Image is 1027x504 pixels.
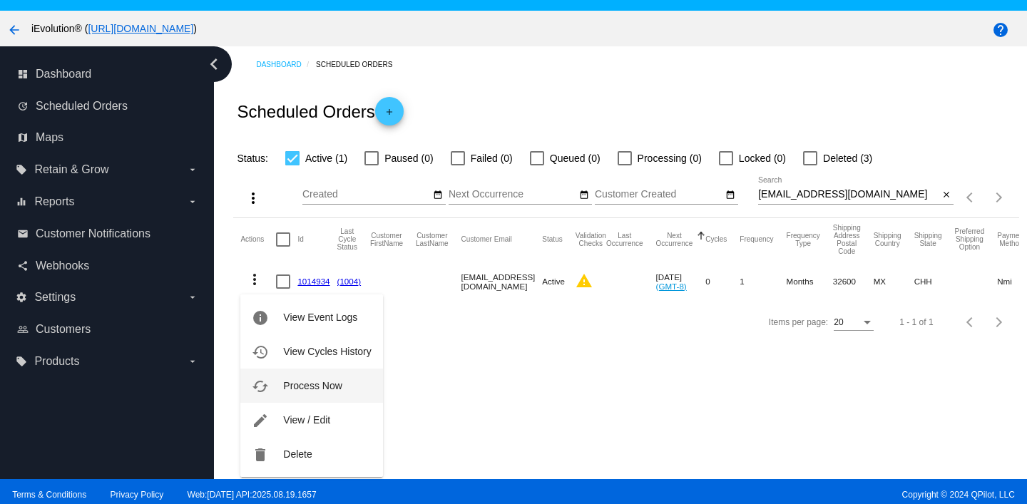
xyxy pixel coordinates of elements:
mat-icon: edit [252,412,269,429]
span: View Cycles History [283,346,371,357]
mat-icon: delete [252,446,269,463]
span: View / Edit [283,414,330,426]
span: Process Now [283,380,342,391]
mat-icon: history [252,344,269,361]
mat-icon: info [252,309,269,326]
mat-icon: cached [252,378,269,395]
span: Delete [283,448,312,460]
span: View Event Logs [283,312,357,323]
